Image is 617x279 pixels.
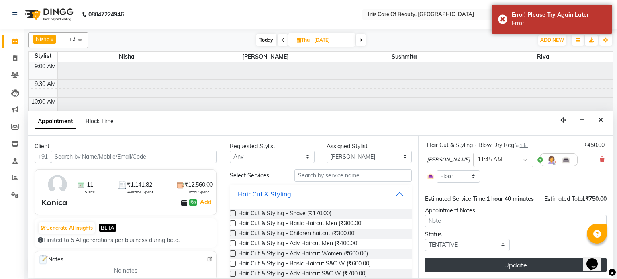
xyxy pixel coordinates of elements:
div: Error [512,19,606,28]
span: Nisha [36,36,50,42]
div: 9:30 AM [33,80,57,88]
img: Interior.png [427,173,434,180]
div: 10:00 AM [30,98,57,106]
div: Requested Stylist [230,142,315,151]
div: Limited to 5 AI generations per business during beta. [38,236,213,244]
span: [PERSON_NAME] [427,156,470,164]
span: Sushmita [335,52,474,62]
span: Total Spent [188,189,209,195]
span: Hair Cut & Styling - Basic Haircut S&C W (₹600.00) [238,259,371,269]
div: 9:00 AM [33,62,57,71]
span: Appointment [35,114,76,129]
span: Hair Cut & Styling - Shave (₹170.00) [238,209,331,219]
span: | [197,197,213,207]
input: 2025-09-04 [312,34,352,46]
span: 1 hr [520,143,528,148]
span: Hair Cut & Styling - Adv Haircut Men (₹400.00) [238,239,359,249]
b: 08047224946 [88,3,124,26]
span: Thu [295,37,312,43]
div: Hair Cut & Styling - Blow Dry Reg [427,141,528,149]
div: Select Services [224,171,288,180]
div: Hair Cut & Styling [238,189,291,199]
a: Add [199,197,213,207]
button: Close [595,114,607,126]
span: Hair Cut & Styling - Basic Haircut Men (₹300.00) [238,219,363,229]
span: 11 [87,181,93,189]
div: ₹450.00 [584,141,605,149]
span: Today [256,34,276,46]
span: ₹0 [189,199,197,206]
iframe: chat widget [583,247,609,271]
span: ₹750.00 [585,195,607,202]
img: logo [20,3,76,26]
div: Assigned Stylist [327,142,411,151]
input: Search by Name/Mobile/Email/Code [51,151,217,163]
div: Stylist [29,52,57,60]
img: avatar [46,173,69,196]
span: No notes [114,267,137,275]
span: +3 [69,35,82,42]
span: ₹1,141.82 [127,181,152,189]
small: for [514,143,528,148]
span: ADD NEW [540,37,564,43]
button: Generate AI Insights [39,222,95,234]
span: [PERSON_NAME] [196,52,335,62]
div: Appointment Notes [425,206,607,215]
button: Hair Cut & Styling [233,187,408,201]
img: Hairdresser.png [547,155,556,165]
div: Client [35,142,217,151]
div: Error! Please Try Again Later [512,11,606,19]
img: Interior.png [561,155,571,165]
span: Estimated Service Time: [425,195,486,202]
div: Status [425,230,510,239]
span: BETA [99,224,116,232]
input: Search by service name [294,169,412,182]
span: Block Time [86,118,114,125]
span: Estimated Total: [544,195,585,202]
span: Average Spent [126,189,153,195]
button: +91 [35,151,51,163]
span: ₹12,560.00 [184,181,213,189]
span: Visits [85,189,95,195]
div: Konica [41,196,67,208]
a: x [50,36,53,42]
span: Hair Cut & Styling - Children haitcut (₹300.00) [238,229,356,239]
button: ADD NEW [538,35,566,46]
span: Notes [38,255,63,265]
span: 1 hour 40 minutes [486,195,534,202]
span: Nisha [58,52,196,62]
span: Hair Cut & Styling - Adv Haircut Women (₹600.00) [238,249,368,259]
button: Update [425,258,607,272]
span: Riya [474,52,613,62]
